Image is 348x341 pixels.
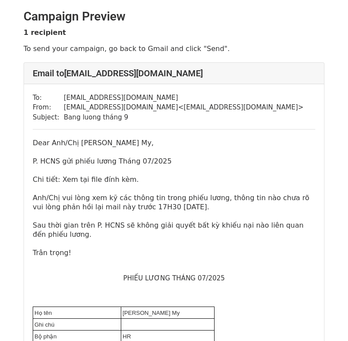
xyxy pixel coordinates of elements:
td: Ghi chú [33,318,121,330]
h2: Campaign Preview [24,9,324,24]
td: [PERSON_NAME] My [121,307,215,318]
strong: 1 recipient [24,28,66,37]
h4: Email to [EMAIL_ADDRESS][DOMAIN_NAME] [33,68,315,78]
td: Họ tên [33,307,121,318]
td: [EMAIL_ADDRESS][DOMAIN_NAME] < [EMAIL_ADDRESS][DOMAIN_NAME] > [64,102,304,113]
td: Subject: [33,113,64,123]
td: From: [33,102,64,113]
p: Dear Anh/Chị [PERSON_NAME] My, P. HCNS gửi phiếu lương Tháng 07/2025 Chi tiết: Xem tại file đính ... [33,138,315,266]
td: [EMAIL_ADDRESS][DOMAIN_NAME] [64,93,304,103]
p: To send your campaign, go back to Gmail and click "Send". [24,44,324,53]
td: Bang luong tháng 9 [64,113,304,123]
div: PHIẾU LƯƠNG THÁNG 07/2025 [33,273,315,283]
td: To: [33,93,64,103]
